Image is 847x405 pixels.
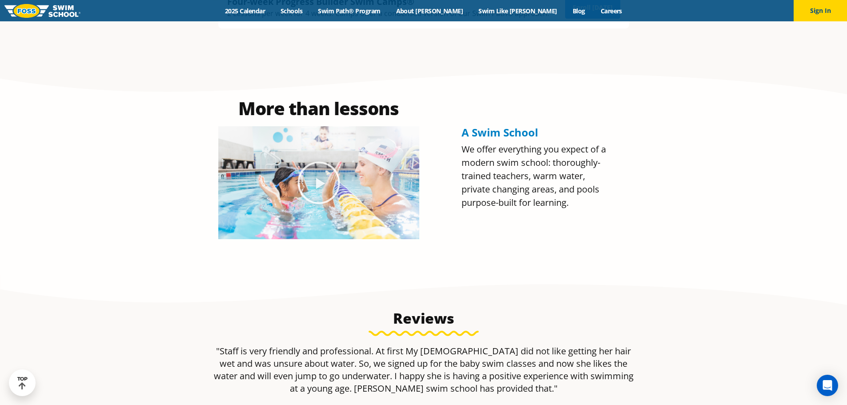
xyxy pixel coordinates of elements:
img: Olympian Regan Smith, FOSS [218,126,419,239]
a: 2025 Calendar [217,7,273,15]
a: Swim Path® Program [310,7,388,15]
a: About [PERSON_NAME] [388,7,471,15]
img: FOSS Swim School Logo [4,4,80,18]
p: "Staff is very friendly and professional. At first My [DEMOGRAPHIC_DATA] did not like getting her... [214,345,634,395]
a: Swim Like [PERSON_NAME] [471,7,565,15]
div: Open Intercom Messenger [817,375,838,396]
div: TOP [17,376,28,390]
h2: More than lessons [218,100,419,117]
div: Play Video about Olympian Regan Smith, FOSS [297,160,341,205]
a: Careers [593,7,630,15]
a: Blog [565,7,593,15]
h3: Reviews [214,309,634,327]
span: We offer everything you expect of a modern swim school: thoroughly-trained teachers, warm water, ... [462,143,606,209]
span: A Swim School [462,125,538,140]
a: Schools [273,7,310,15]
